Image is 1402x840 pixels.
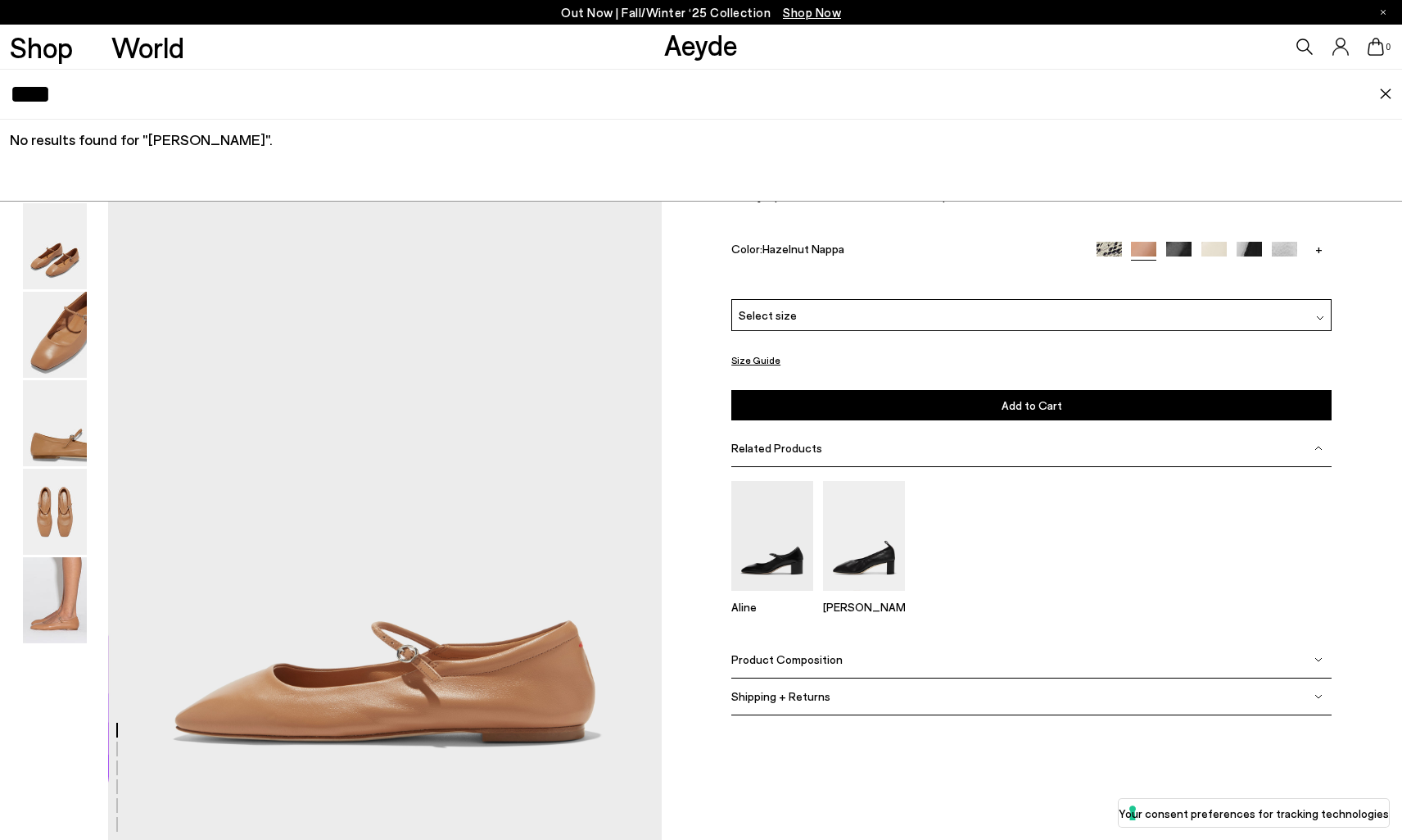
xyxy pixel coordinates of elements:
img: svg%3E [1316,314,1324,322]
img: svg%3E [1314,444,1323,452]
span: Select size [739,306,797,324]
a: Shop [10,33,73,61]
button: Size Guide [731,350,780,370]
img: svg%3E [1314,656,1323,664]
a: + [1306,242,1332,257]
span: Shipping + Returns [731,689,830,703]
a: Aline Leather Mary-Jane Pumps Aline [731,579,813,614]
img: Uma Mary-Jane Flats - Image 3 [23,292,87,378]
button: Add to Cart [731,390,1332,420]
p: Aline [731,600,813,614]
img: svg%3E [1314,692,1323,701]
span: Add to Cart [1002,398,1062,412]
label: Your consent preferences for tracking technologies [1119,805,1389,822]
img: Uma Mary-Jane Flats - Image 6 [23,557,87,643]
span: Product Composition [731,652,843,666]
img: Narissa Ruched Pumps [823,481,905,590]
span: 0 [1384,43,1392,52]
a: World [111,33,184,61]
span: Navigate to /collections/new-in [783,5,841,20]
img: Uma Mary-Jane Flats - Image 4 [23,380,87,466]
img: close.svg [1379,89,1392,100]
span: Related Products [731,441,822,455]
button: Your consent preferences for tracking technologies [1119,799,1389,827]
a: 0 [1368,38,1384,56]
img: Aline Leather Mary-Jane Pumps [731,481,813,590]
p: [PERSON_NAME] [823,600,905,614]
a: Aeyde [664,27,738,61]
a: Narissa Ruched Pumps [PERSON_NAME] [823,579,905,614]
p: Out Now | Fall/Winter ‘25 Collection [561,2,841,23]
img: Uma Mary-Jane Flats - Image 5 [23,469,87,555]
div: Color: [731,242,1077,261]
img: Uma Mary-Jane Flats - Image 2 [23,203,87,289]
span: [PERSON_NAME] [148,130,265,148]
span: Hazelnut Nappa [762,242,844,256]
